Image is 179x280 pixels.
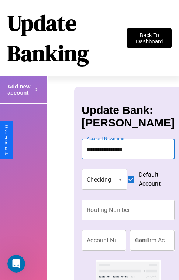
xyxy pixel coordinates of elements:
button: Back To Dashboard [127,28,172,48]
span: Default Account [139,171,169,188]
h4: Add new account [7,83,33,96]
label: Account Nickname [87,135,124,142]
div: Give Feedback [4,125,9,155]
iframe: Intercom live chat [7,255,25,273]
h1: Update Banking [7,8,127,68]
h3: Update Bank: [PERSON_NAME] [82,104,175,129]
div: Checking [82,169,127,190]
